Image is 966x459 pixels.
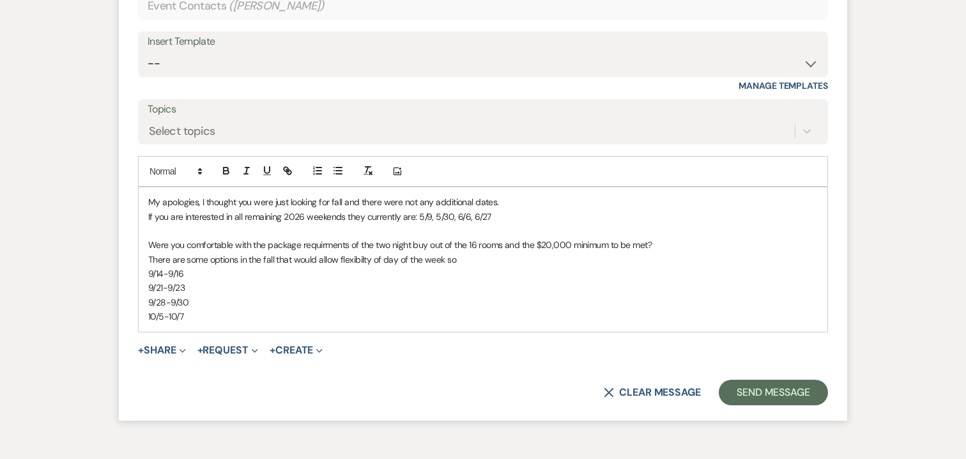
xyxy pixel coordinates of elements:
[138,345,144,355] span: +
[148,100,818,119] label: Topics
[197,345,258,355] button: Request
[270,345,275,355] span: +
[604,387,701,398] button: Clear message
[148,309,818,323] p: 10/5-10/7
[270,345,323,355] button: Create
[148,238,818,252] p: Were you comfortable with the package requirments of the two night buy out of the 16 rooms and th...
[148,210,818,224] p: If you are interested in all remaining 2026 weekends they currently are: 5/9, 5/30, 6/6, 6/27
[138,345,186,355] button: Share
[739,80,828,91] a: Manage Templates
[148,267,818,281] p: 9/14-9/16
[148,195,818,209] p: My apologies, I thought you were just looking for fall and there were not any additional dates.
[148,281,818,295] p: 9/21-9/23
[148,253,818,267] p: There are some options in the fall that would allow flexibilty of day of the week so
[148,295,818,309] p: 9/28-9/30
[148,33,818,51] div: Insert Template
[149,123,215,140] div: Select topics
[197,345,203,355] span: +
[719,380,828,405] button: Send Message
